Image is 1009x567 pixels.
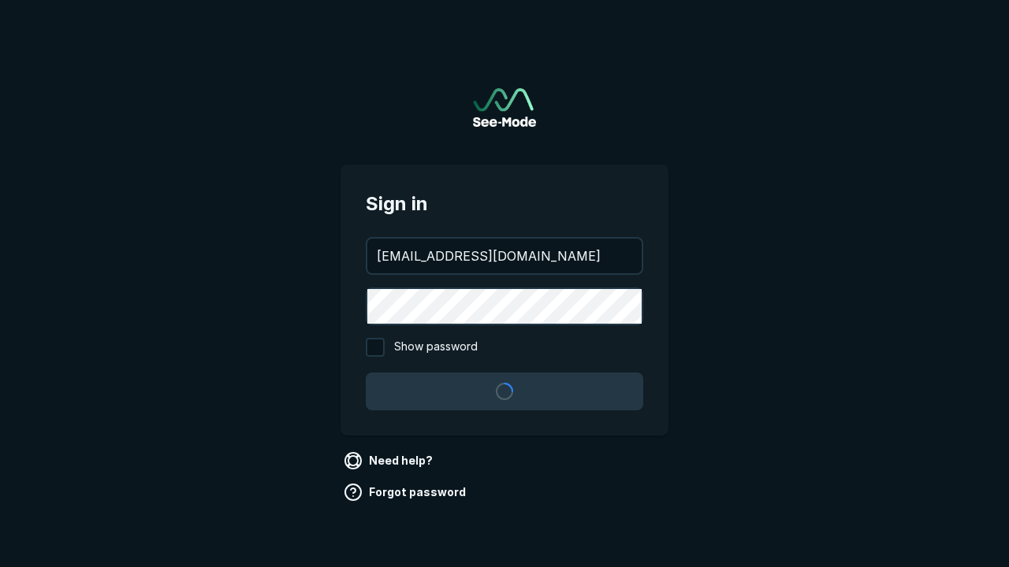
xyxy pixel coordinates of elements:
a: Need help? [341,448,439,473]
span: Show password [394,338,478,357]
a: Go to sign in [473,88,536,127]
span: Sign in [366,190,643,218]
img: See-Mode Logo [473,88,536,127]
a: Forgot password [341,480,472,505]
input: your@email.com [367,239,642,273]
